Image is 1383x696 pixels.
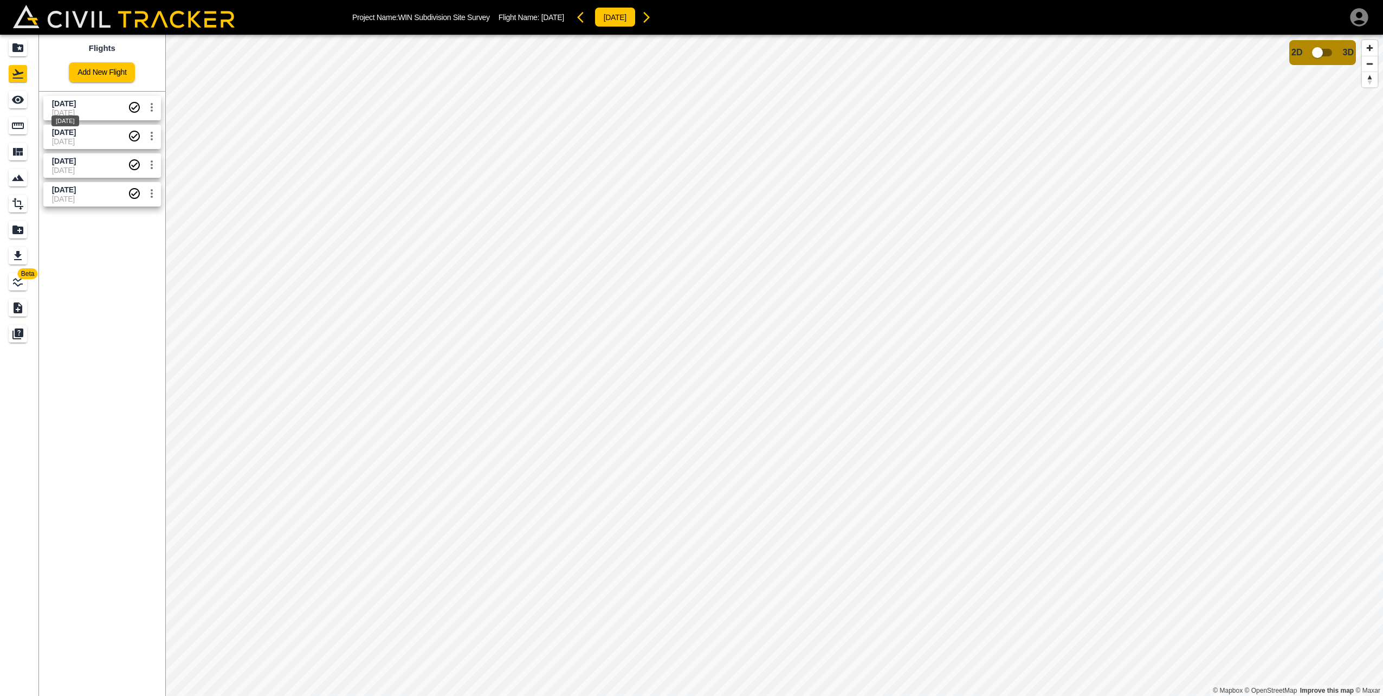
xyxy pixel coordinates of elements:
span: 2D [1291,48,1302,57]
a: OpenStreetMap [1245,687,1297,694]
div: [DATE] [51,115,79,126]
button: Reset bearing to north [1362,72,1378,87]
p: Flight Name: [499,13,564,22]
a: Mapbox [1213,687,1243,694]
span: 3D [1343,48,1354,57]
a: Maxar [1355,687,1380,694]
a: Map feedback [1300,687,1354,694]
span: [DATE] [541,13,564,22]
button: Zoom in [1362,40,1378,56]
button: Zoom out [1362,56,1378,72]
p: Project Name: WIN Subdivision Site Survey [352,13,490,22]
canvas: Map [165,35,1383,696]
button: [DATE] [594,7,636,27]
img: Civil Tracker [13,5,235,28]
